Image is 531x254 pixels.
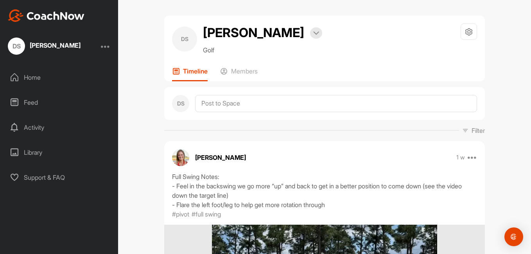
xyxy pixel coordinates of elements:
div: DS [172,95,189,112]
div: Activity [4,118,115,137]
div: Support & FAQ [4,168,115,187]
p: Timeline [183,67,208,75]
p: [PERSON_NAME] [195,153,246,162]
div: Open Intercom Messenger [504,227,523,246]
img: arrow-down [313,31,319,35]
div: DS [8,38,25,55]
div: Home [4,68,115,87]
p: #pivot [172,209,189,219]
div: [PERSON_NAME] [30,42,81,48]
p: 1 w [456,154,465,161]
div: Feed [4,93,115,112]
p: Golf [203,45,322,55]
div: DS [172,27,197,52]
div: Library [4,143,115,162]
h2: [PERSON_NAME] [203,23,304,42]
img: avatar [172,149,189,166]
p: Filter [472,126,485,135]
img: CoachNow [8,9,84,22]
div: Full Swing Notes: - Feel in the backswing we go more “up” and back to get in a better position to... [172,172,477,209]
p: #full swing [192,209,221,219]
p: Members [231,67,258,75]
